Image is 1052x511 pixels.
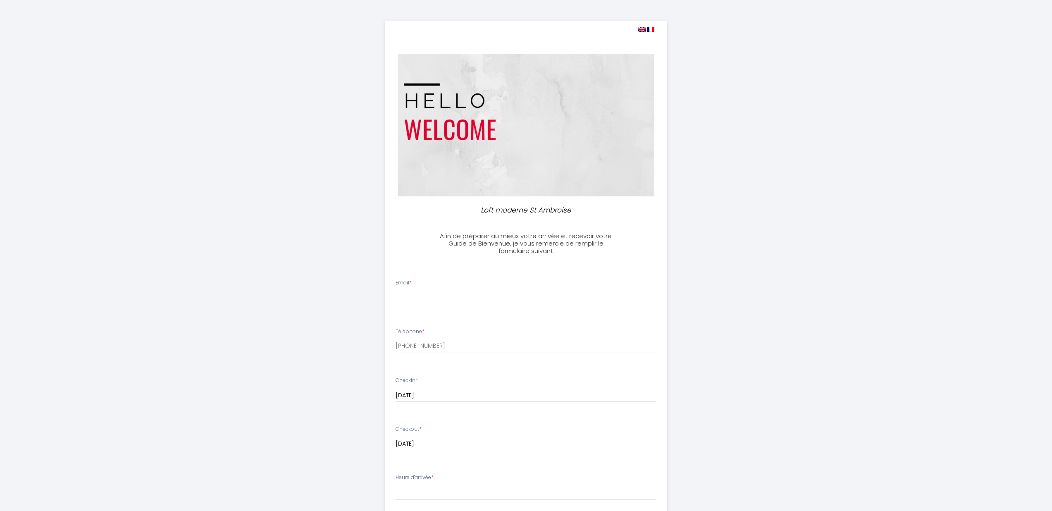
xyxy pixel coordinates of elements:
p: Loft moderne St Ambroise [438,205,615,216]
label: Checkout [396,425,422,433]
label: Checkin [396,377,418,384]
h3: Afin de préparer au mieux votre arrivée et recevoir votre Guide de Bienvenue, je vous remercie de... [434,232,618,255]
img: fr.png [647,27,654,32]
img: en.png [638,27,646,32]
label: Téléphone [396,328,425,336]
label: Heure d'arrivée [396,474,434,482]
label: Email [396,279,412,287]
